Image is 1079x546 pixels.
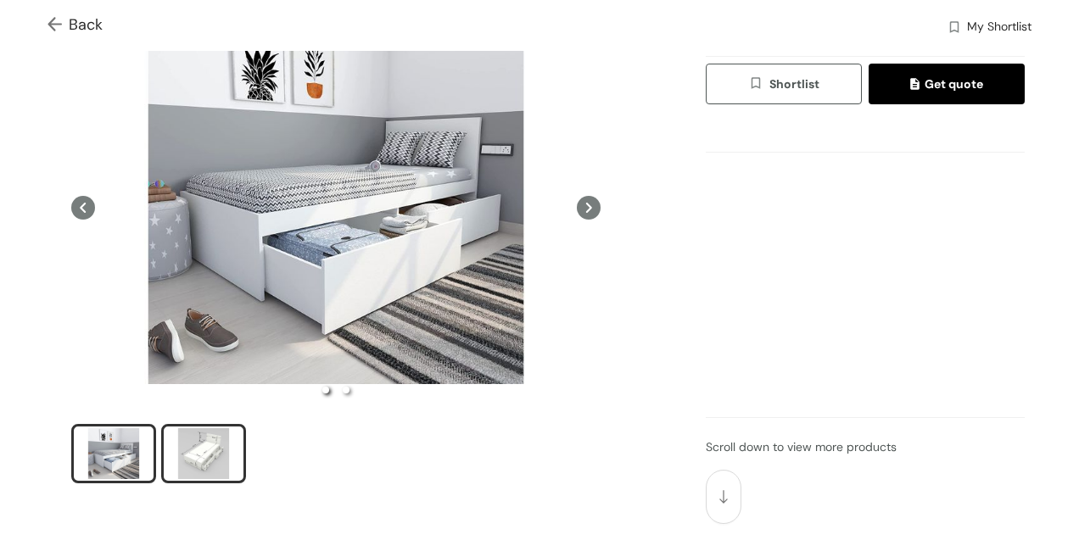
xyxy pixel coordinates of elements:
[869,64,1025,104] button: quoteGet quote
[748,75,769,94] img: wishlist
[947,19,962,37] img: wishlist
[71,424,156,483] li: slide item 1
[719,490,728,504] img: scroll down
[910,75,983,93] span: Get quote
[706,439,897,454] span: Scroll down to view more products
[48,17,69,35] img: Go back
[161,424,246,483] li: slide item 2
[48,14,103,36] span: Back
[706,64,862,104] button: wishlistShortlist
[748,75,819,94] span: Shortlist
[967,18,1031,38] span: My Shortlist
[910,78,925,93] img: quote
[343,387,349,393] li: slide item 2
[322,387,329,393] li: slide item 1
